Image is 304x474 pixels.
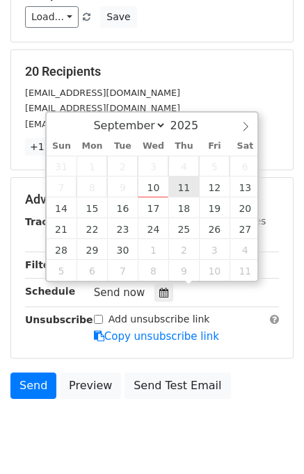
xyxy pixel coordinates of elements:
[168,260,199,281] span: October 9, 2025
[25,259,61,270] strong: Filters
[25,103,180,113] small: [EMAIL_ADDRESS][DOMAIN_NAME]
[138,260,168,281] span: October 8, 2025
[125,373,230,399] a: Send Test Email
[47,239,77,260] span: September 28, 2025
[168,156,199,177] span: September 4, 2025
[47,218,77,239] span: September 21, 2025
[25,119,180,129] small: [EMAIL_ADDRESS][DOMAIN_NAME]
[138,218,168,239] span: September 24, 2025
[199,156,230,177] span: September 5, 2025
[168,197,199,218] span: September 18, 2025
[77,177,107,197] span: September 8, 2025
[47,197,77,218] span: September 14, 2025
[166,119,216,132] input: Year
[25,64,279,79] h5: 20 Recipients
[138,142,168,151] span: Wed
[199,260,230,281] span: October 10, 2025
[107,260,138,281] span: October 7, 2025
[100,6,136,28] button: Save
[47,177,77,197] span: September 7, 2025
[199,197,230,218] span: September 19, 2025
[107,156,138,177] span: September 2, 2025
[138,177,168,197] span: September 10, 2025
[199,142,230,151] span: Fri
[138,197,168,218] span: September 17, 2025
[107,239,138,260] span: September 30, 2025
[77,197,107,218] span: September 15, 2025
[25,286,75,297] strong: Schedule
[138,239,168,260] span: October 1, 2025
[107,218,138,239] span: September 23, 2025
[94,330,219,343] a: Copy unsubscribe link
[25,314,93,325] strong: Unsubscribe
[47,142,77,151] span: Sun
[10,373,56,399] a: Send
[199,239,230,260] span: October 3, 2025
[230,142,260,151] span: Sat
[234,407,304,474] iframe: Chat Widget
[25,88,180,98] small: [EMAIL_ADDRESS][DOMAIN_NAME]
[25,6,79,28] a: Load...
[77,218,107,239] span: September 22, 2025
[230,177,260,197] span: September 13, 2025
[47,260,77,281] span: October 5, 2025
[60,373,121,399] a: Preview
[168,177,199,197] span: September 11, 2025
[199,177,230,197] span: September 12, 2025
[107,197,138,218] span: September 16, 2025
[168,239,199,260] span: October 2, 2025
[230,156,260,177] span: September 6, 2025
[168,218,199,239] span: September 25, 2025
[168,142,199,151] span: Thu
[230,260,260,281] span: October 11, 2025
[47,156,77,177] span: August 31, 2025
[77,142,107,151] span: Mon
[109,312,210,327] label: Add unsubscribe link
[199,218,230,239] span: September 26, 2025
[77,260,107,281] span: October 6, 2025
[138,156,168,177] span: September 3, 2025
[77,239,107,260] span: September 29, 2025
[94,286,145,299] span: Send now
[107,177,138,197] span: September 9, 2025
[107,142,138,151] span: Tue
[230,239,260,260] span: October 4, 2025
[25,216,72,227] strong: Tracking
[230,197,260,218] span: September 20, 2025
[25,192,279,207] h5: Advanced
[77,156,107,177] span: September 1, 2025
[230,218,260,239] span: September 27, 2025
[25,138,83,156] a: +17 more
